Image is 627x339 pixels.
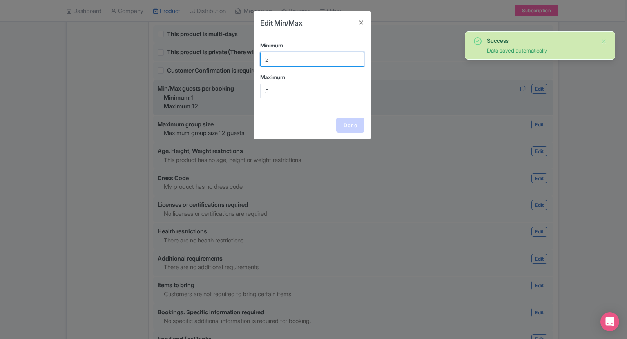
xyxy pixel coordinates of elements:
[260,74,285,80] span: Maximum
[260,18,303,28] h4: Edit Min/Max
[487,36,594,45] div: Success
[487,46,594,55] div: Data saved automatically
[601,36,607,46] button: Close
[260,42,283,49] span: Minimum
[600,312,619,331] div: Open Intercom Messenger
[336,118,364,133] a: Done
